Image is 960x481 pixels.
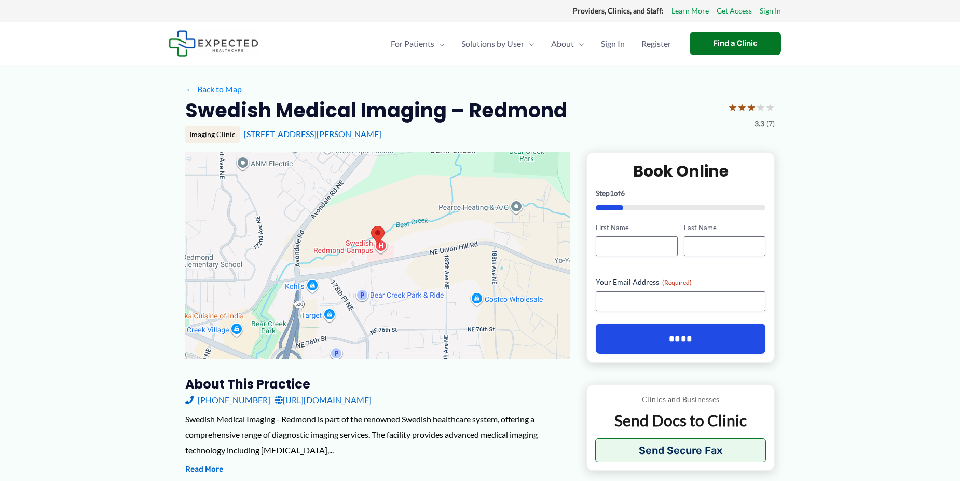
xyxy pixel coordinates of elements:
[671,4,709,18] a: Learn More
[543,25,593,62] a: AboutMenu Toggle
[391,25,434,62] span: For Patients
[633,25,679,62] a: Register
[275,392,372,408] a: [URL][DOMAIN_NAME]
[185,98,567,123] h2: Swedish Medical Imaging – Redmond
[756,98,765,117] span: ★
[595,438,766,462] button: Send Secure Fax
[717,4,752,18] a: Get Access
[185,411,570,458] div: Swedish Medical Imaging - Redmond is part of the renowned Swedish healthcare system, offering a c...
[684,223,765,233] label: Last Name
[755,117,764,130] span: 3.3
[169,30,258,57] img: Expected Healthcare Logo - side, dark font, small
[596,277,765,287] label: Your Email Address
[728,98,737,117] span: ★
[185,392,270,408] a: [PHONE_NUMBER]
[244,129,381,139] a: [STREET_ADDRESS][PERSON_NAME]
[610,189,614,197] span: 1
[382,25,679,62] nav: Primary Site Navigation
[551,25,574,62] span: About
[185,84,195,94] span: ←
[596,161,765,181] h2: Book Online
[524,25,534,62] span: Menu Toggle
[690,32,781,55] a: Find a Clinic
[641,25,671,62] span: Register
[662,278,692,286] span: (Required)
[601,25,625,62] span: Sign In
[185,463,223,476] button: Read More
[453,25,543,62] a: Solutions by UserMenu Toggle
[747,98,756,117] span: ★
[596,223,677,233] label: First Name
[185,376,570,392] h3: About this practice
[573,6,664,15] strong: Providers, Clinics, and Staff:
[461,25,524,62] span: Solutions by User
[595,393,766,406] p: Clinics and Businesses
[760,4,781,18] a: Sign In
[765,98,775,117] span: ★
[596,190,765,197] p: Step of
[621,189,625,197] span: 6
[185,82,242,97] a: ←Back to Map
[595,410,766,431] p: Send Docs to Clinic
[434,25,445,62] span: Menu Toggle
[593,25,633,62] a: Sign In
[766,117,775,130] span: (7)
[382,25,453,62] a: For PatientsMenu Toggle
[574,25,584,62] span: Menu Toggle
[185,126,240,143] div: Imaging Clinic
[737,98,747,117] span: ★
